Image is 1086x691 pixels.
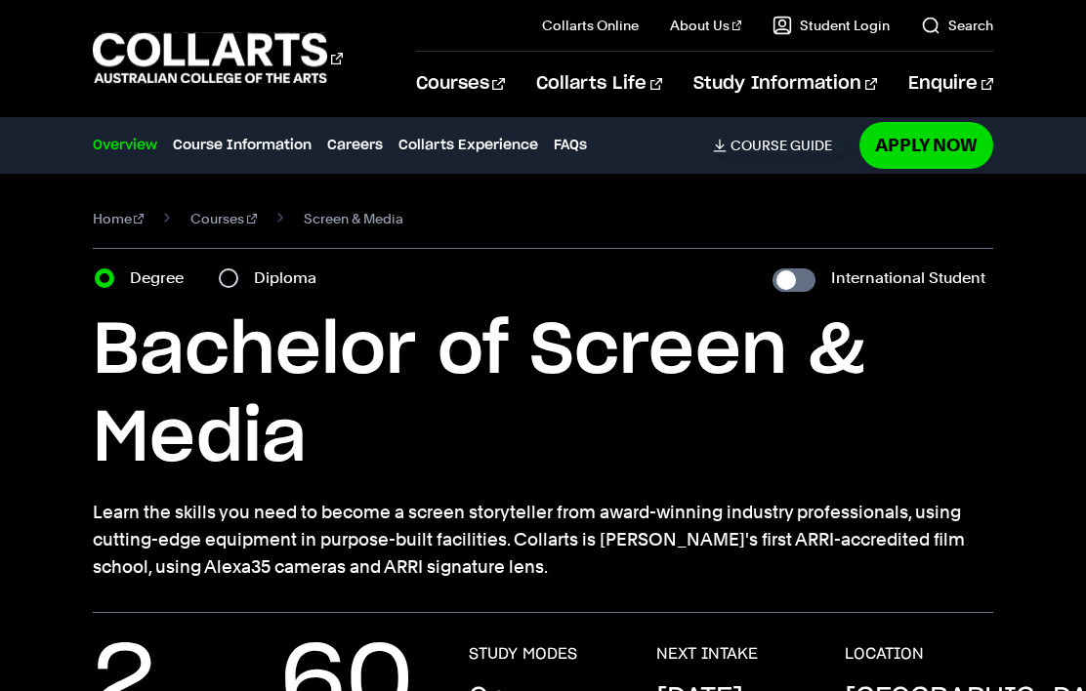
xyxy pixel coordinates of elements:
[304,205,403,232] span: Screen & Media
[469,644,577,664] h3: STUDY MODES
[831,264,985,292] label: International Student
[693,52,877,116] a: Study Information
[542,16,639,35] a: Collarts Online
[93,499,994,581] p: Learn the skills you need to become a screen storyteller from award-winning industry professional...
[416,52,505,116] a: Courses
[93,135,157,156] a: Overview
[93,205,145,232] a: Home
[327,135,383,156] a: Careers
[398,135,538,156] a: Collarts Experience
[554,135,587,156] a: FAQs
[93,307,994,483] h1: Bachelor of Screen & Media
[190,205,257,232] a: Courses
[713,137,848,154] a: Course Guide
[845,644,924,664] h3: LOCATION
[536,52,662,116] a: Collarts Life
[908,52,993,116] a: Enquire
[173,135,312,156] a: Course Information
[921,16,993,35] a: Search
[656,644,758,664] h3: NEXT INTAKE
[254,264,328,292] label: Diploma
[93,30,343,86] div: Go to homepage
[670,16,742,35] a: About Us
[773,16,890,35] a: Student Login
[130,264,195,292] label: Degree
[859,122,993,168] a: Apply Now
